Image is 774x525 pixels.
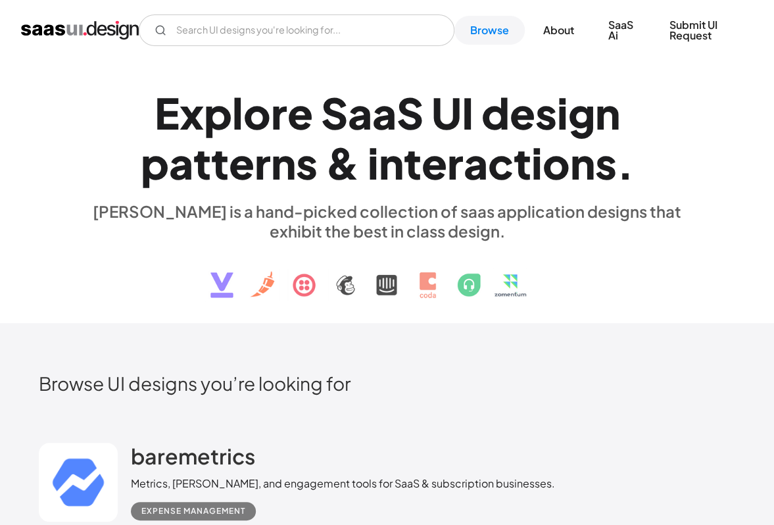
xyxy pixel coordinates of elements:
div: t [513,137,531,188]
div: e [421,137,447,188]
img: text, icon, saas logo [187,241,586,309]
div: a [347,87,372,138]
div: p [140,137,168,188]
a: SaaS Ai [593,11,651,50]
div: Metrics, [PERSON_NAME], and engagement tools for SaaS & subscription businesses. [131,476,555,491]
div: i [531,137,542,188]
div: d [481,87,509,138]
div: l [231,87,243,138]
div: . [616,137,633,188]
div: o [243,87,270,138]
form: Email Form [139,14,454,46]
div: [PERSON_NAME] is a hand-picked collection of saas application designs that exhibit the best in cl... [84,201,689,241]
div: t [403,137,421,188]
div: I [461,87,473,138]
div: n [569,137,594,188]
div: a [463,137,487,188]
div: s [535,87,556,138]
div: n [594,87,619,138]
a: baremetrics [131,443,255,476]
div: c [487,137,513,188]
div: r [254,137,270,188]
div: e [287,87,312,138]
div: i [367,137,378,188]
div: s [295,137,317,188]
h1: Explore SaaS UI design patterns & interactions. [84,87,689,189]
div: n [270,137,295,188]
div: t [193,137,210,188]
div: r [270,87,287,138]
div: p [203,87,231,138]
div: a [168,137,193,188]
div: e [509,87,535,138]
div: i [556,87,568,138]
a: Submit UI Request [654,11,753,50]
div: Expense Management [141,503,245,519]
div: s [594,137,616,188]
a: home [21,20,139,41]
div: U [431,87,461,138]
div: r [447,137,463,188]
h2: Browse UI designs you’re looking for [39,372,735,395]
div: S [320,87,347,138]
div: E [154,87,179,138]
div: o [542,137,569,188]
a: About [527,16,590,45]
input: Search UI designs you're looking for... [139,14,454,46]
div: & [325,137,359,188]
div: x [179,87,203,138]
div: g [568,87,594,138]
div: S [396,87,423,138]
a: Browse [454,16,525,45]
h2: baremetrics [131,443,255,469]
div: a [372,87,396,138]
div: e [228,137,254,188]
div: n [378,137,403,188]
div: t [210,137,228,188]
